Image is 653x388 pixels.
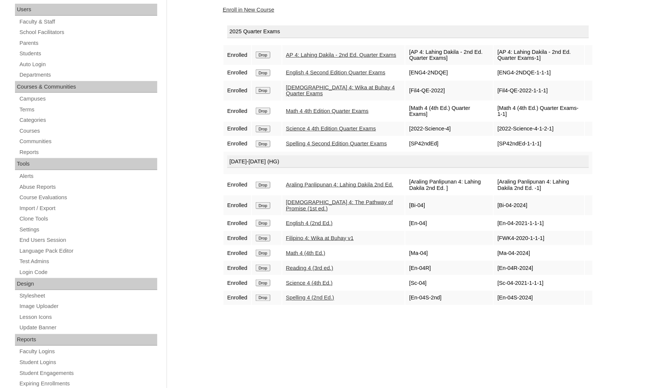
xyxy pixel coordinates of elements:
[494,137,584,151] td: [SP42ndEd-1-1-1]
[19,39,157,48] a: Parents
[224,216,251,230] td: Enrolled
[256,220,270,227] input: Drop
[256,70,270,76] input: Drop
[256,295,270,301] input: Drop
[19,137,157,146] a: Communities
[494,276,584,290] td: [Sc-04-2021-1-1-1]
[406,291,493,305] td: [En-04S-2nd]
[19,292,157,301] a: Stylesheet
[224,276,251,290] td: Enrolled
[19,235,157,245] a: End Users Session
[256,141,270,147] input: Drop
[256,182,270,188] input: Drop
[494,246,584,260] td: [Ma-04-2024]
[224,175,251,195] td: Enrolled
[19,246,157,256] a: Language Pack Editor
[224,137,251,151] td: Enrolled
[286,70,386,76] a: English 4 Second Edition Quarter Exams
[256,280,270,286] input: Drop
[494,216,584,230] td: [En-04-2021-1-1-1]
[224,101,251,121] td: Enrolled
[19,204,157,213] a: Import / Export
[256,108,270,114] input: Drop
[406,276,493,290] td: [Sc-04]
[224,231,251,245] td: Enrolled
[256,87,270,94] input: Drop
[406,175,493,195] td: [Araling Panlipunan 4: Lahing Dakila 2nd Ed. ]
[494,261,584,275] td: [En-04R-2024]
[286,295,334,301] a: Spelling 4 (2nd Ed.)
[406,122,493,136] td: [2022-Science-4]
[494,45,584,65] td: [AP 4: Lahing Dakila - 2nd Ed. Quarter Exams-1]
[19,70,157,80] a: Departments
[19,347,157,357] a: Faculty Logins
[227,155,589,168] div: [DATE]-[DATE] (HG)
[224,45,251,65] td: Enrolled
[223,7,274,13] a: Enroll in New Course
[19,28,157,37] a: School Facilitators
[15,278,157,290] div: Design
[406,66,493,80] td: [ENG4-2NDQE]
[19,225,157,234] a: Settings
[224,291,251,305] td: Enrolled
[286,126,376,132] a: Science 4 4th Edition Quarter Exams
[19,323,157,333] a: Update Banner
[224,246,251,260] td: Enrolled
[406,101,493,121] td: [Math 4 (4th Ed.) Quarter Exams]
[286,52,397,58] a: AP 4: Lahing Dakila - 2nd Ed. Quarter Exams
[286,280,333,286] a: Science 4 (4th Ed.)
[19,369,157,378] a: Student Engagements
[406,246,493,260] td: [Ma-04]
[256,202,270,209] input: Drop
[286,108,369,114] a: Math 4 4th Edition Quarter Exams
[494,122,584,136] td: [2022-Science-4-1-2-1]
[19,17,157,27] a: Faculty & Staff
[286,141,387,147] a: Spelling 4 Second Edition Quarter Exams
[406,81,493,101] td: [Fil4-QE-2022]
[224,261,251,275] td: Enrolled
[224,81,251,101] td: Enrolled
[15,334,157,346] div: Reports
[494,66,584,80] td: [ENG4-2NDQE-1-1-1]
[286,84,395,97] a: [DEMOGRAPHIC_DATA] 4: Wika at Buhay 4 Quarter Exams
[286,182,394,188] a: Araling Panlipunan 4: Lahing Dakila 2nd Ed.
[19,313,157,322] a: Lesson Icons
[19,105,157,114] a: Terms
[494,101,584,121] td: [Math 4 (4th Ed.) Quarter Exams-1-1]
[19,60,157,69] a: Auto Login
[286,235,354,241] a: Filipino 4: Wika at Buhay v1
[406,261,493,275] td: [En-04R]
[406,216,493,230] td: [En-04]
[19,193,157,202] a: Course Evaluations
[19,49,157,58] a: Students
[406,195,493,215] td: [Bi-04]
[19,257,157,266] a: Test Admins
[286,199,393,212] a: [DEMOGRAPHIC_DATA] 4: The Pathway of Promise (1st ed.)
[256,235,270,241] input: Drop
[19,182,157,192] a: Abuse Reports
[19,126,157,136] a: Courses
[286,265,333,271] a: Reading 4 (3rd ed.)
[19,358,157,367] a: Student Logins
[19,116,157,125] a: Categories
[19,214,157,224] a: Clone Tools
[227,25,589,38] div: 2025 Quarter Exams
[494,81,584,101] td: [Fil4-QE-2022-1-1-1]
[15,81,157,93] div: Courses & Communities
[256,265,270,271] input: Drop
[494,195,584,215] td: [Bi-04-2024]
[19,268,157,277] a: Login Code
[19,94,157,104] a: Campuses
[256,52,270,58] input: Drop
[406,45,493,65] td: [AP 4: Lahing Dakila - 2nd Ed. Quarter Exams]
[494,175,584,195] td: [Araling Panlipunan 4: Lahing Dakila 2nd Ed. -1]
[494,291,584,305] td: [En-04S-2024]
[15,158,157,170] div: Tools
[256,250,270,256] input: Drop
[19,302,157,311] a: Image Uploader
[224,66,251,80] td: Enrolled
[15,4,157,16] div: Users
[224,122,251,136] td: Enrolled
[256,126,270,132] input: Drop
[286,250,325,256] a: Math 4 (4th Ed.)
